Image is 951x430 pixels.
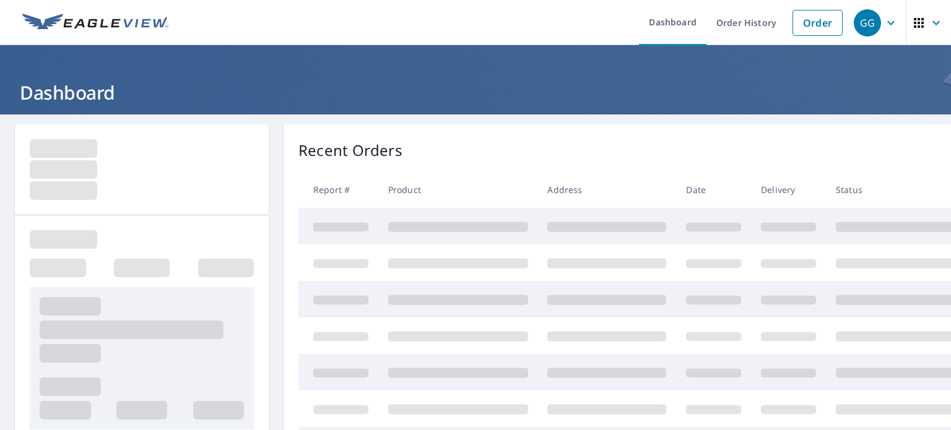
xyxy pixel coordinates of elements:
[15,80,936,105] h1: Dashboard
[22,14,168,32] img: EV Logo
[298,171,378,208] th: Report #
[854,9,881,37] div: GG
[676,171,751,208] th: Date
[537,171,676,208] th: Address
[751,171,826,208] th: Delivery
[298,139,402,161] p: Recent Orders
[378,171,538,208] th: Product
[792,10,843,36] a: Order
